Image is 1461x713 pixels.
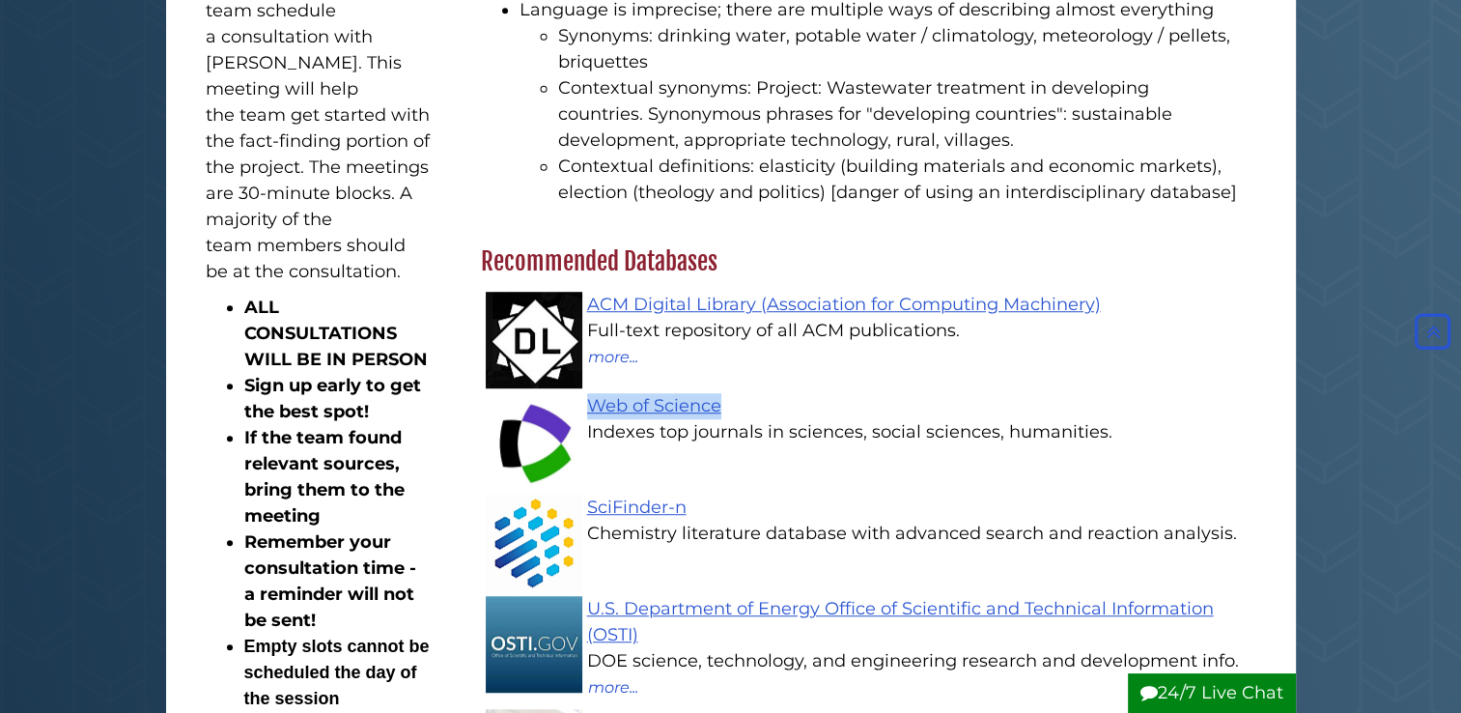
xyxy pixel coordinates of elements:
a: ACM Digital Library (Association for Computing Machinery) [587,294,1101,315]
div: Chemistry literature database with advanced search and reaction analysis. [500,521,1256,547]
div: DOE science, technology, and engineering research and development info. [500,648,1256,674]
li: Synonyms: drinking water, potable water / climatology, meteorology / pellets, briquettes [558,23,1256,75]
button: more... [587,674,639,699]
strong: Sign up early to get the best spot! [244,375,421,422]
button: more... [587,344,639,369]
a: SciFinder-n [587,497,687,518]
li: Contextual synonyms: Project: Wastewater treatment in developing countries. Synonymous phrases fo... [558,75,1256,154]
strong: ALL CONSULTATIONS WILL BE IN PERSON [244,297,428,370]
li: Contextual definitions: elasticity (building materials and economic markets), election (theology ... [558,154,1256,206]
strong: If the team found relevant sources, bring them to the meeting [244,427,405,527]
div: Indexes top journals in sciences, social sciences, humanities. [500,419,1256,445]
a: U.S. Department of Energy Office of Scientific and Technical Information (OSTI) [587,598,1214,645]
a: Web of Science [587,395,721,416]
button: 24/7 Live Chat [1128,673,1296,713]
strong: Empty slots cannot be scheduled the day of the session [244,637,435,708]
span: ​ [244,637,435,708]
strong: Remember your consultation time - a reminder will not be sent! [244,531,416,631]
h2: Recommended Databases [471,246,1266,277]
div: Full-text repository of all ACM publications. [500,318,1256,344]
a: Back to Top [1410,322,1456,343]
